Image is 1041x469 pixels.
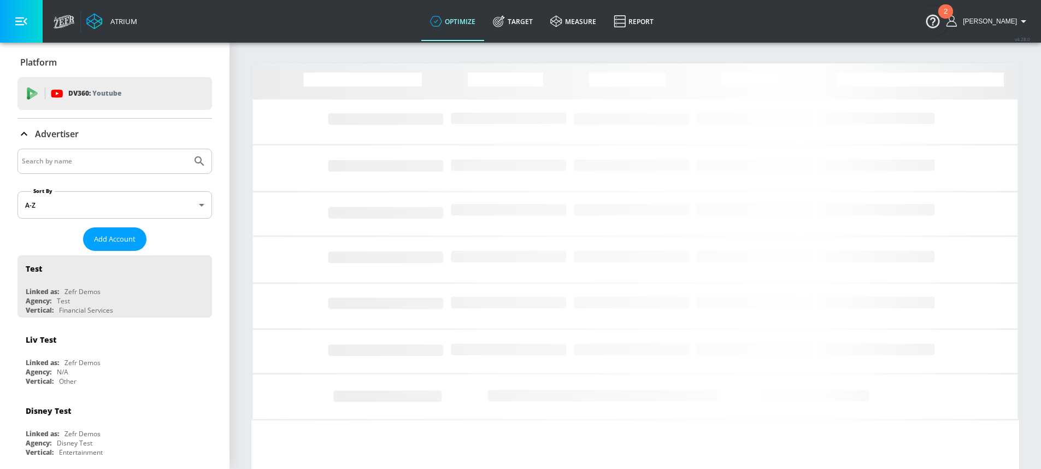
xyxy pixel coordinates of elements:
button: Open Resource Center, 2 new notifications [918,5,948,36]
span: v 4.28.0 [1015,36,1030,42]
div: Zefr Demos [64,429,101,438]
div: Linked as: [26,358,59,367]
input: Search by name [22,154,187,168]
a: Atrium [86,13,137,30]
div: Liv Test [26,335,56,345]
div: Advertiser [17,119,212,149]
label: Sort By [31,187,55,195]
div: Agency: [26,438,51,448]
div: Test [26,263,42,274]
div: DV360: Youtube [17,77,212,110]
div: 2 [944,11,948,26]
div: Zefr Demos [64,287,101,296]
div: Liv TestLinked as:Zefr DemosAgency:N/AVertical:Other [17,326,212,389]
div: Disney TestLinked as:Zefr DemosAgency:Disney TestVertical:Entertainment [17,397,212,460]
div: Entertainment [59,448,103,457]
div: Test [57,296,70,306]
p: Advertiser [35,128,79,140]
p: Youtube [92,87,121,99]
a: optimize [421,2,484,41]
a: measure [542,2,605,41]
div: Zefr Demos [64,358,101,367]
a: Target [484,2,542,41]
div: Vertical: [26,306,54,315]
div: Platform [17,47,212,78]
button: [PERSON_NAME] [946,15,1030,28]
a: Report [605,2,662,41]
div: N/A [57,367,68,377]
div: Agency: [26,296,51,306]
div: Vertical: [26,377,54,386]
button: Add Account [83,227,146,251]
div: Vertical: [26,448,54,457]
p: DV360: [68,87,121,99]
div: Atrium [106,16,137,26]
div: TestLinked as:Zefr DemosAgency:TestVertical:Financial Services [17,255,212,318]
div: Financial Services [59,306,113,315]
p: Platform [20,56,57,68]
span: login as: harvir.chahal@zefr.com [958,17,1017,25]
div: Linked as: [26,287,59,296]
div: Agency: [26,367,51,377]
div: Disney Test [26,406,71,416]
div: Disney Test [57,438,92,448]
div: Other [59,377,77,386]
span: Add Account [94,233,136,245]
div: Linked as: [26,429,59,438]
div: A-Z [17,191,212,219]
